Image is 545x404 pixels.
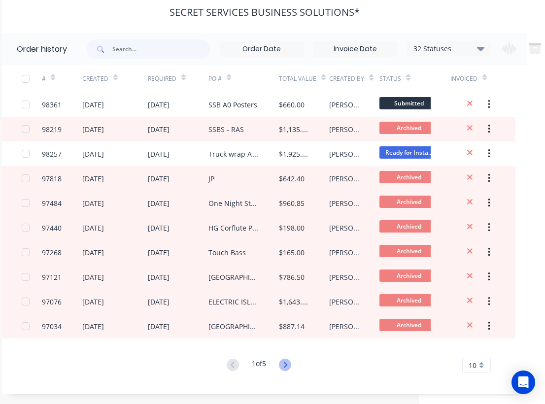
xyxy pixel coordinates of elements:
[148,198,170,208] div: [DATE]
[379,122,439,134] span: Archived
[42,297,62,307] div: 97076
[279,198,305,208] div: $960.85
[329,74,364,83] div: Created By
[82,65,148,92] div: Created
[148,65,208,92] div: Required
[82,124,104,135] div: [DATE]
[208,223,259,233] div: HG Corflute Print
[379,319,439,331] span: Archived
[42,149,62,159] div: 98257
[208,173,214,184] div: JP
[208,100,257,110] div: SSB A0 Posters
[469,360,477,370] span: 10
[279,74,316,83] div: Total Value
[379,294,439,306] span: Archived
[450,65,491,92] div: Invoiced
[42,65,82,92] div: #
[379,245,439,257] span: Archived
[208,321,259,332] div: [GEOGRAPHIC_DATA]
[148,100,170,110] div: [DATE]
[42,272,62,282] div: 97121
[208,297,259,307] div: ELECTRIC ISLAND
[329,173,360,184] div: [PERSON_NAME]
[82,100,104,110] div: [DATE]
[379,196,439,208] span: Archived
[329,149,360,159] div: [PERSON_NAME]
[329,297,360,307] div: [PERSON_NAME]
[82,223,104,233] div: [DATE]
[42,198,62,208] div: 97484
[82,247,104,258] div: [DATE]
[279,124,309,135] div: $1,135.20
[379,97,439,109] span: Submitted
[112,39,210,59] input: Search...
[82,149,104,159] div: [DATE]
[329,124,360,135] div: [PERSON_NAME]
[82,272,104,282] div: [DATE]
[208,272,259,282] div: [GEOGRAPHIC_DATA]
[279,100,305,110] div: $660.00
[329,65,379,92] div: Created By
[329,321,360,332] div: [PERSON_NAME]
[42,173,62,184] div: 97818
[148,321,170,332] div: [DATE]
[379,146,439,159] span: Ready for Insta...
[82,297,104,307] div: [DATE]
[42,247,62,258] div: 97268
[148,149,170,159] div: [DATE]
[42,223,62,233] div: 97440
[208,74,222,83] div: PO #
[208,149,259,159] div: Truck wrap AJM
[279,321,305,332] div: $887.14
[42,321,62,332] div: 97034
[220,42,303,57] input: Order Date
[279,272,305,282] div: $786.50
[148,173,170,184] div: [DATE]
[379,269,439,282] span: Archived
[379,74,401,83] div: Status
[170,6,360,18] div: Secret Services Business Solutions*
[208,247,246,258] div: Touch Bass
[279,247,305,258] div: $165.00
[329,223,360,233] div: [PERSON_NAME]
[148,124,170,135] div: [DATE]
[279,297,309,307] div: $1,643.40
[329,247,360,258] div: [PERSON_NAME]
[42,100,62,110] div: 98361
[148,272,170,282] div: [DATE]
[42,124,62,135] div: 98219
[208,198,259,208] div: One Night Stand
[148,223,170,233] div: [DATE]
[279,65,329,92] div: Total Value
[279,173,305,184] div: $642.40
[408,43,490,54] div: 32 Statuses
[329,198,360,208] div: [PERSON_NAME]
[379,220,439,233] span: Archived
[252,358,266,372] div: 1 of 5
[42,74,46,83] div: #
[148,74,176,83] div: Required
[148,297,170,307] div: [DATE]
[279,223,305,233] div: $198.00
[450,74,477,83] div: Invoiced
[329,100,360,110] div: [PERSON_NAME]
[379,65,450,92] div: Status
[208,124,244,135] div: SSBS - RAS
[208,65,279,92] div: PO #
[314,42,397,57] input: Invoice Date
[148,247,170,258] div: [DATE]
[82,198,104,208] div: [DATE]
[82,173,104,184] div: [DATE]
[82,321,104,332] div: [DATE]
[329,272,360,282] div: [PERSON_NAME]
[279,149,309,159] div: $1,925.00
[511,370,535,394] div: Open Intercom Messenger
[17,43,67,55] div: Order history
[379,171,439,183] span: Archived
[82,74,108,83] div: Created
